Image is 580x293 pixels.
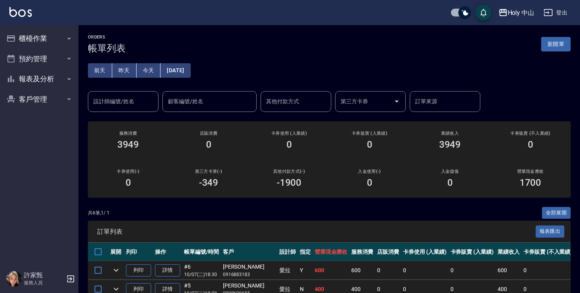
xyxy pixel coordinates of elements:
a: 報表匯出 [536,227,565,235]
button: save [476,5,491,20]
p: 10/07 (二) 18:30 [184,271,219,278]
button: expand row [110,264,122,276]
div: Holy 中山 [508,8,534,18]
th: 服務消費 [349,243,375,261]
h3: 帳單列表 [88,43,126,54]
td: 600 [349,261,375,280]
td: 0 [401,261,449,280]
h3: 0 [206,139,212,150]
th: 客戶 [221,243,277,261]
button: 櫃檯作業 [3,28,75,49]
td: 0 [449,261,496,280]
button: 客戶管理 [3,89,75,110]
h5: 許家甄 [24,271,64,279]
button: 全部展開 [542,207,571,219]
h3: -349 [199,177,219,188]
th: 業績收入 [496,243,522,261]
span: 訂單列表 [97,228,536,236]
img: Logo [9,7,32,17]
td: #6 [182,261,221,280]
th: 卡券販賣 (入業績) [449,243,496,261]
h2: 業績收入 [419,131,481,136]
button: 登出 [540,5,571,20]
th: 列印 [124,243,153,261]
button: 昨天 [112,63,137,78]
p: 0916883183 [223,271,275,278]
h2: ORDERS [88,35,126,40]
h3: 3949 [117,139,139,150]
h3: 服務消費 [97,131,159,136]
th: 操作 [153,243,182,261]
button: Open [390,95,403,108]
td: 0 [522,261,574,280]
button: 前天 [88,63,112,78]
th: 展開 [108,243,124,261]
th: 營業現金應收 [313,243,350,261]
td: 愛拉 [277,261,298,280]
td: 600 [313,261,350,280]
a: 新開單 [541,40,571,48]
th: 指定 [298,243,313,261]
div: [PERSON_NAME] [223,263,275,271]
button: 列印 [126,264,151,277]
h2: 營業現金應收 [500,169,561,174]
th: 卡券販賣 (不入業績) [522,243,574,261]
button: [DATE] [161,63,190,78]
button: 今天 [137,63,161,78]
td: Y [298,261,313,280]
h3: 1700 [520,177,542,188]
h3: 0 [286,139,292,150]
a: 詳情 [155,264,180,277]
h3: 0 [126,177,131,188]
button: Holy 中山 [495,5,538,21]
div: [PERSON_NAME] [223,282,275,290]
button: 新開單 [541,37,571,51]
h3: 0 [367,139,372,150]
h3: 0 [528,139,533,150]
h3: 0 [367,177,372,188]
td: 600 [496,261,522,280]
h2: 第三方卡券(-) [178,169,239,174]
p: 服務人員 [24,279,64,286]
h3: 0 [447,177,453,188]
th: 店販消費 [375,243,401,261]
button: 預約管理 [3,49,75,69]
img: Person [6,271,22,287]
h2: 入金使用(-) [339,169,400,174]
h3: -1900 [277,177,302,188]
h2: 卡券販賣 (不入業績) [500,131,561,136]
button: 報表匯出 [536,225,565,238]
h2: 卡券販賣 (入業績) [339,131,400,136]
h2: 店販消費 [178,131,239,136]
td: 0 [375,261,401,280]
button: 報表及分析 [3,69,75,89]
th: 帳單編號/時間 [182,243,221,261]
h3: 3949 [439,139,461,150]
th: 設計師 [277,243,298,261]
th: 卡券使用 (入業績) [401,243,449,261]
h2: 卡券使用(-) [97,169,159,174]
p: 共 6 筆, 1 / 1 [88,209,109,216]
h2: 其他付款方式(-) [258,169,320,174]
h2: 卡券使用 (入業績) [258,131,320,136]
h2: 入金儲值 [419,169,481,174]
